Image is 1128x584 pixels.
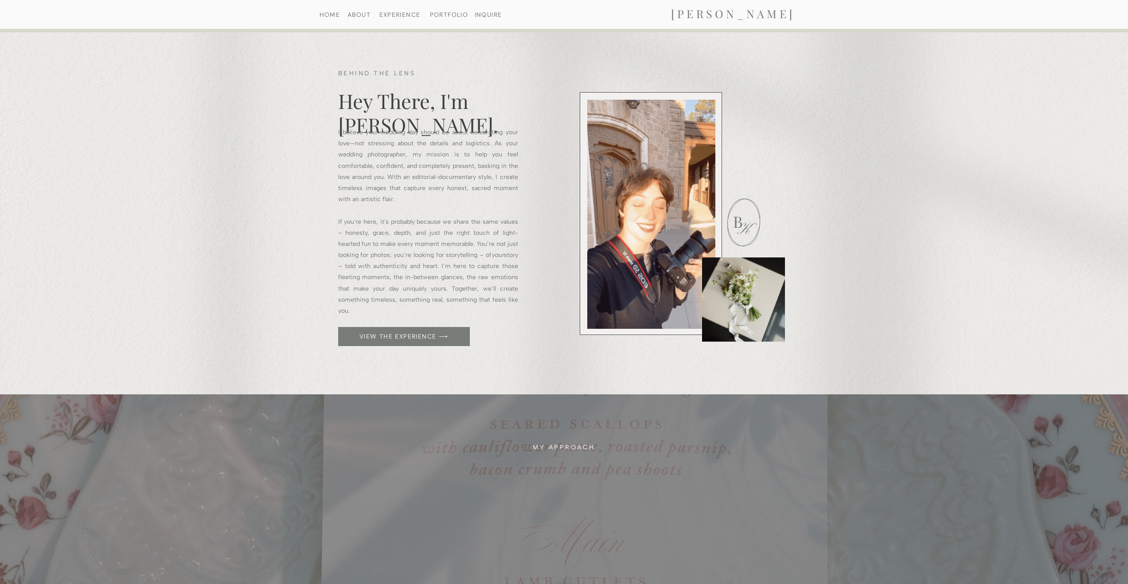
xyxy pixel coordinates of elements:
[730,212,747,227] h2: B
[338,127,518,318] p: I believe your wedding day should be about celebrating your love—not stressing about the details ...
[737,221,753,240] h1: K
[336,12,382,17] a: ABOUT
[495,442,634,452] h3: MY APPROACH
[426,12,472,17] a: PORTFOLIO
[307,12,353,17] a: HOME
[338,89,534,160] h1: Hey There, I'm [PERSON_NAME].
[472,12,505,17] a: INQUIRE
[338,68,509,77] h3: BEHIND THE LENS
[492,251,504,259] i: your
[377,12,423,17] a: EXPERIENCE
[644,7,822,22] a: [PERSON_NAME]
[359,333,449,340] a: VIEW THE EXPERIENCE ⟶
